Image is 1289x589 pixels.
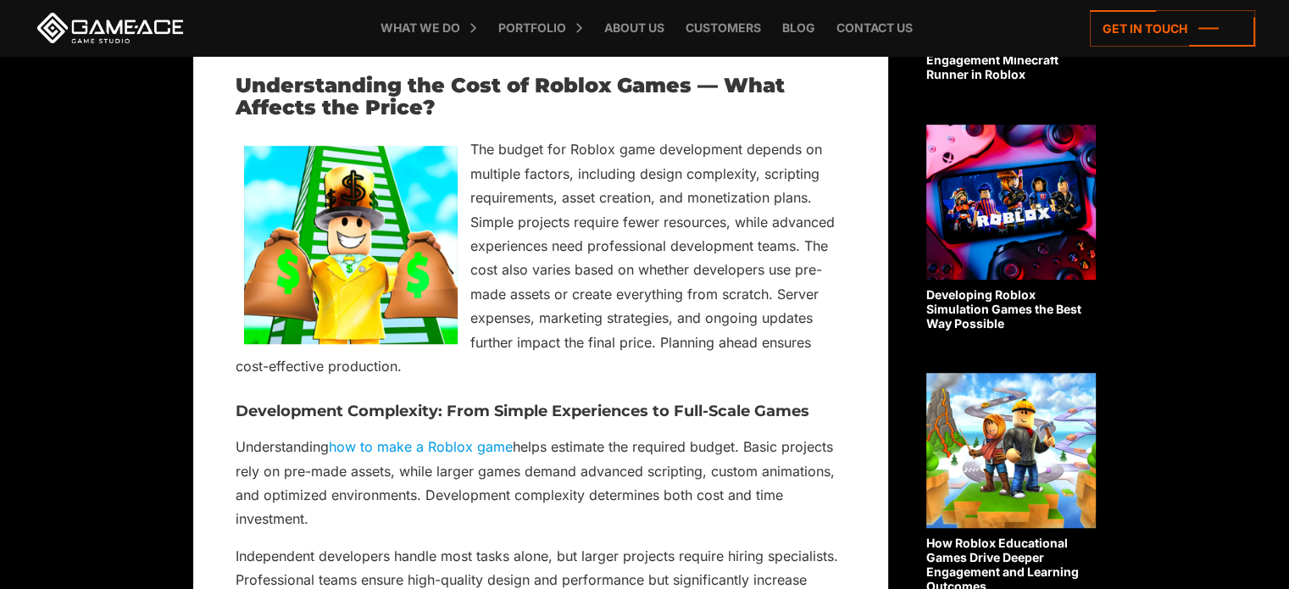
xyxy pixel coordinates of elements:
[926,125,1096,331] a: Developing Roblox Simulation Games the Best Way Possible
[236,137,846,378] p: The budget for Roblox game development depends on multiple factors, including design complexity, ...
[329,438,513,455] a: how to make a Roblox game
[236,403,846,420] h3: Development Complexity: From Simple Experiences to Full-Scale Games
[1090,10,1255,47] a: Get in touch
[244,146,458,344] img: Roblox games cost
[926,373,1096,528] img: Related
[926,125,1096,280] img: Related
[236,75,846,119] h2: Understanding the Cost of Roblox Games — What Affects the Price?
[236,435,846,531] p: Understanding helps estimate the required budget. Basic projects rely on pre-made assets, while l...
